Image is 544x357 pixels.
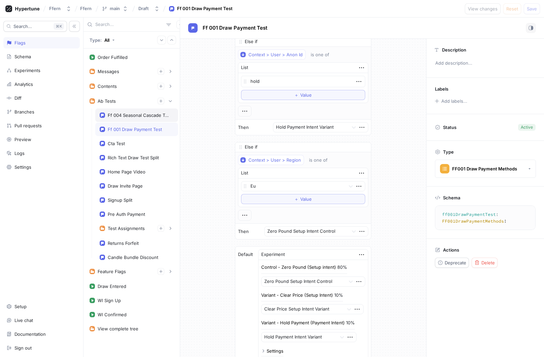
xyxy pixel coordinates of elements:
div: Wl Confirmed [98,312,127,317]
button: Type: All [87,34,117,46]
div: Test Assignments [108,226,145,231]
div: Cta Test [108,141,125,146]
button: Ffern [46,3,74,14]
p: Then [238,228,249,235]
span: ＋ [294,197,299,201]
div: Signup Split [108,197,132,203]
p: Default [238,251,253,258]
div: Preview [14,137,31,142]
span: Search... [13,24,32,28]
div: Ab Tests [98,98,116,104]
button: Collapse all [167,36,176,44]
p: Type: [90,37,102,43]
div: Active [521,124,533,130]
div: Returns Forfeit [108,240,139,246]
div: Settings [267,349,283,353]
div: Ffern [49,6,61,11]
div: main [110,6,120,11]
button: Deprecate [435,258,469,268]
div: Schema [14,54,31,59]
button: Expand all [157,36,166,44]
div: All [104,37,109,43]
div: 10% [334,293,343,297]
div: FF001 Draw Payment Methods [452,166,517,172]
div: Draft [138,6,149,11]
button: ＋Value [241,90,366,100]
span: Value [300,93,312,97]
div: Candle Bundle Discount [108,255,158,260]
p: Else if [245,144,258,151]
button: Context > User > Anon Id [238,50,306,60]
span: View changes [468,7,498,11]
div: Draw Entered [98,284,126,289]
div: Sign out [14,345,32,351]
div: Pre Auth Payment [108,212,145,217]
a: Documentation [3,328,80,340]
span: Value [300,197,312,201]
div: Feature Flags [98,269,126,274]
p: Description [442,47,466,53]
p: Schema [443,195,460,200]
div: View complete tree [98,326,138,331]
div: Messages [98,69,119,74]
div: Home Page Video [108,169,145,174]
div: is one of [311,52,329,58]
p: Control - Zero Pound (Setup intent) [261,264,336,271]
p: Variant - Hold Payment (Payment Intent) [261,320,345,326]
div: Ff 001 Draw Payment Test [108,127,162,132]
div: Context > User > Anon Id [248,52,303,58]
button: main [99,3,131,14]
div: Ff 001 Draw Payment Test [177,5,233,12]
button: Search...K [3,21,67,32]
div: 10% [346,321,355,325]
p: Variant - Clear Price (Setup Intent) [261,292,333,299]
div: Rich Text Draw Test Split [108,155,159,160]
div: Branches [14,109,34,115]
button: Draft [136,3,162,14]
div: Pull requests [14,123,42,128]
span: Ffern [80,6,92,11]
button: View changes [465,3,501,14]
div: Wl Sign Up [98,298,121,303]
p: Else if [245,38,258,45]
button: ＋Value [241,194,366,204]
p: Labels [435,86,448,92]
div: Ff 004 Seasonal Cascade Test [108,112,171,118]
div: Order Fulfilled [98,55,128,60]
div: K [54,23,64,30]
div: Diff [14,95,22,101]
button: Add labels... [433,97,469,105]
button: is one of [306,155,337,165]
span: Deprecate [445,261,466,265]
div: Context > User > Region [248,157,301,163]
span: ＋ [294,93,299,97]
p: Actions [443,247,459,253]
span: Save [527,7,537,11]
div: Documentation [14,331,46,337]
p: Status [443,123,456,132]
button: Reset [503,3,521,14]
div: Draw Invite Page [108,183,143,189]
div: Setup [14,304,27,309]
div: Flags [14,40,26,45]
p: Add description... [432,58,538,69]
span: Delete [481,261,495,265]
button: FF001 Draw Payment Methods [435,160,536,178]
div: 80% [337,265,347,269]
div: is one of [309,157,328,163]
textarea: hold [241,76,366,87]
div: Settings [14,164,31,170]
div: Logs [14,151,25,156]
button: is one of [308,50,339,60]
button: Delete [472,258,498,268]
button: Context > User > Region [238,155,304,165]
button: Save [524,3,540,14]
div: Experiment [261,251,285,258]
div: List [241,64,248,71]
p: Type [443,149,454,155]
div: Analytics [14,82,33,87]
div: List [241,170,248,176]
div: Live chat [14,318,33,323]
input: Search... [95,21,164,28]
div: Add labels... [441,99,467,103]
